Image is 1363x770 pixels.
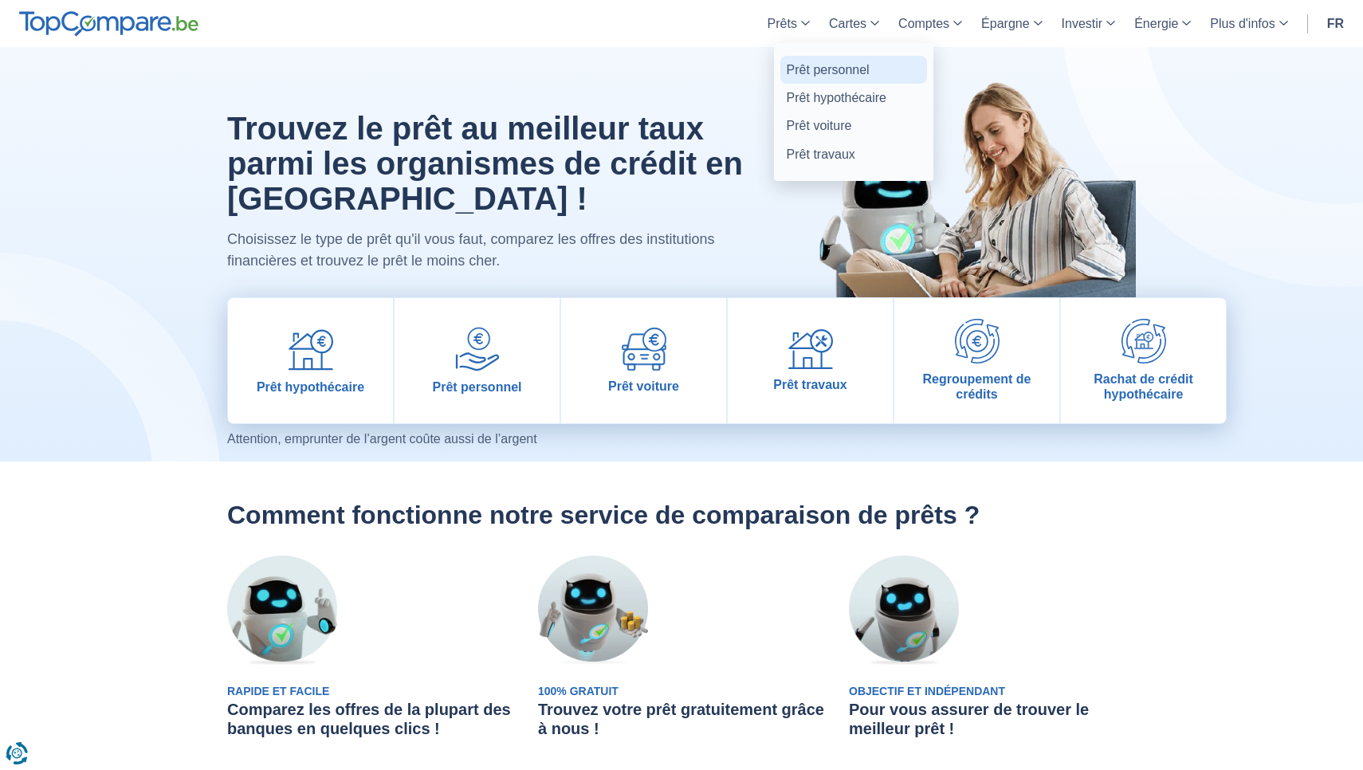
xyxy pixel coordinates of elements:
a: Prêt personnel [780,56,927,84]
span: Prêt voiture [608,379,679,394]
a: Rachat de crédit hypothécaire [1061,298,1226,423]
p: Choisissez le type de prêt qu'il vous faut, comparez les offres des institutions financières et t... [227,229,748,272]
a: Prêt voiture [561,298,726,423]
h2: Comment fonctionne notre service de comparaison de prêts ? [227,500,1136,530]
h3: Pour vous assurer de trouver le meilleur prêt ! [849,700,1136,738]
span: 100% Gratuit [538,685,619,697]
img: Rapide et Facile [227,556,337,666]
img: Prêt hypothécaire [289,327,333,371]
h1: Trouvez le prêt au meilleur taux parmi les organismes de crédit en [GEOGRAPHIC_DATA] ! [227,111,748,216]
span: Prêt travaux [773,377,847,392]
img: 100% Gratuit [538,556,648,666]
span: Regroupement de crédits [901,371,1053,402]
a: Regroupement de crédits [894,298,1059,423]
img: Prêt personnel [455,327,500,371]
img: Prêt voiture [622,328,666,371]
img: Rachat de crédit hypothécaire [1121,319,1166,363]
a: Prêt personnel [395,298,560,423]
img: Prêt travaux [788,329,833,370]
a: Prêt hypothécaire [780,84,927,112]
h3: Comparez les offres de la plupart des banques en quelques clics ! [227,700,514,738]
span: Rapide et Facile [227,685,329,697]
span: Rachat de crédit hypothécaire [1067,371,1220,402]
a: Prêt travaux [728,298,893,423]
img: TopCompare [19,11,198,37]
span: Objectif et Indépendant [849,685,1005,697]
a: Prêt voiture [780,112,927,139]
h3: Trouvez votre prêt gratuitement grâce à nous ! [538,700,825,738]
img: image-hero [785,47,1136,354]
img: Objectif et Indépendant [849,556,959,666]
span: Prêt hypothécaire [257,379,364,395]
img: Regroupement de crédits [955,319,1000,363]
a: Prêt travaux [780,140,927,168]
span: Prêt personnel [432,379,521,395]
a: Prêt hypothécaire [228,298,393,423]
